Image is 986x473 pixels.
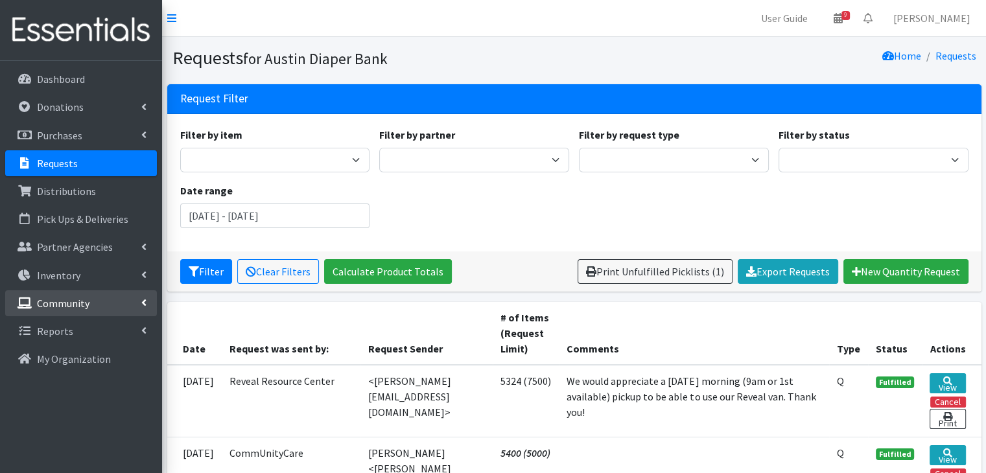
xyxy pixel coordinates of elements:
td: Reveal Resource Center [222,365,360,437]
th: Type [829,302,868,365]
a: New Quantity Request [843,259,968,284]
a: View [930,445,965,465]
a: Partner Agencies [5,234,157,260]
abbr: Quantity [837,375,844,387]
a: Distributions [5,178,157,204]
a: [PERSON_NAME] [883,5,981,31]
th: Request Sender [360,302,493,365]
td: We would appreciate a [DATE] morning (9am or 1st available) pickup to be able to use our Reveal v... [559,365,828,437]
label: Filter by item [180,127,242,143]
h1: Requests [172,47,570,69]
a: User Guide [751,5,818,31]
a: Donations [5,94,157,120]
p: My Organization [37,352,111,365]
a: Print Unfulfilled Picklists (1) [578,259,733,284]
a: Pick Ups & Deliveries [5,206,157,232]
p: Donations [37,100,84,113]
span: Fulfilled [876,448,915,460]
label: Filter by partner [379,127,455,143]
td: [DATE] [167,365,222,437]
td: <[PERSON_NAME][EMAIL_ADDRESS][DOMAIN_NAME]> [360,365,493,437]
a: 9 [823,5,853,31]
th: Request was sent by: [222,302,360,365]
a: Print [930,409,965,429]
p: Inventory [37,269,80,282]
h3: Request Filter [180,92,248,106]
small: for Austin Diaper Bank [243,49,388,68]
a: Community [5,290,157,316]
p: Pick Ups & Deliveries [37,213,128,225]
th: # of Items (Request Limit) [493,302,559,365]
p: Requests [37,157,78,170]
a: My Organization [5,346,157,372]
button: Cancel [930,397,966,408]
th: Actions [922,302,981,365]
th: Comments [559,302,828,365]
th: Status [868,302,922,365]
a: Inventory [5,262,157,288]
a: Export Requests [738,259,838,284]
a: Home [882,49,921,62]
a: Calculate Product Totals [324,259,452,284]
p: Reports [37,325,73,338]
button: Filter [180,259,232,284]
img: HumanEssentials [5,8,157,52]
label: Filter by status [779,127,850,143]
p: Distributions [37,185,96,198]
p: Community [37,297,89,310]
span: 9 [841,11,850,20]
a: Reports [5,318,157,344]
abbr: Quantity [837,446,844,459]
a: Purchases [5,122,157,148]
th: Date [167,302,222,365]
a: Clear Filters [237,259,319,284]
a: Requests [5,150,157,176]
td: 5324 (7500) [493,365,559,437]
p: Purchases [37,129,82,142]
span: Fulfilled [876,376,915,388]
p: Partner Agencies [37,240,113,253]
input: January 1, 2011 - December 31, 2011 [180,203,370,228]
label: Filter by request type [579,127,679,143]
a: Dashboard [5,66,157,92]
p: Dashboard [37,73,85,86]
label: Date range [180,183,233,198]
a: Requests [935,49,976,62]
a: View [930,373,965,393]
